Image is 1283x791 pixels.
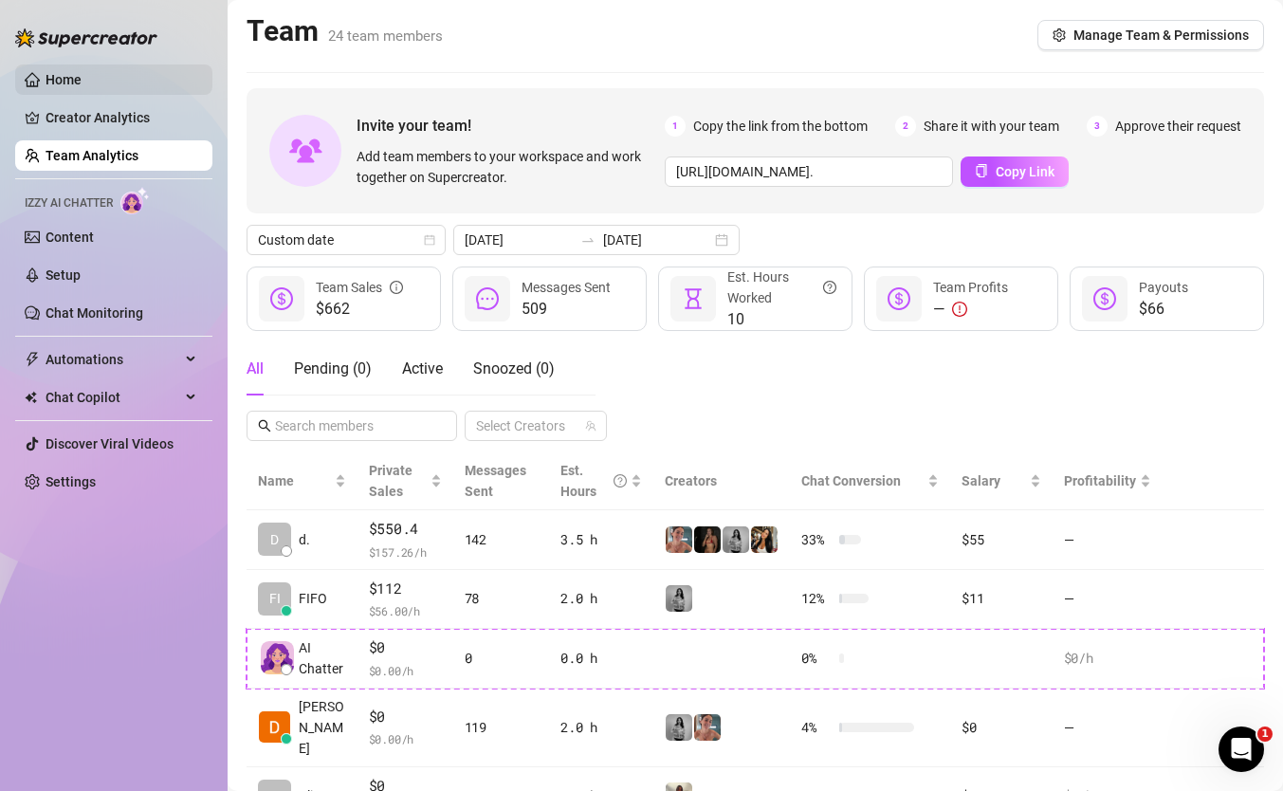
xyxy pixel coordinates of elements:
th: Name [247,452,357,510]
span: Custom date [258,226,434,254]
span: 10 [727,308,836,331]
span: swap-right [580,232,596,248]
span: $112 [369,578,442,600]
span: setting [1053,28,1066,42]
span: Messages Sent [522,280,611,295]
span: $ 0.00 /h [369,729,442,748]
span: $0 [369,706,442,728]
div: 0 [465,648,539,669]
span: Add team members to your workspace and work together on Supercreator. [357,146,657,188]
span: 509 [522,298,611,321]
span: AI Chatter [299,637,346,679]
div: Team Sales [316,277,403,298]
span: dollar-circle [1093,287,1116,310]
img: A [666,714,692,741]
span: copy [975,164,988,177]
div: 3.5 h [560,529,642,550]
span: message [476,287,499,310]
div: 2.0 h [560,588,642,609]
span: $ 56.00 /h [369,601,442,620]
span: Automations [46,344,180,375]
span: 33 % [801,529,832,550]
button: Copy Link [961,156,1069,187]
span: Manage Team & Permissions [1073,28,1249,43]
span: exclamation-circle [952,302,967,317]
span: Messages Sent [465,463,526,499]
span: [PERSON_NAME] [299,696,346,759]
span: FI [269,588,281,609]
div: $0 [962,717,1040,738]
span: Team Profits [933,280,1008,295]
a: Settings [46,474,96,489]
img: A [666,585,692,612]
a: Chat Monitoring [46,305,143,321]
span: thunderbolt [25,352,40,367]
div: 78 [465,588,539,609]
button: Manage Team & Permissions [1037,20,1264,50]
img: logo-BBDzfeDw.svg [15,28,157,47]
a: Content [46,230,94,245]
span: Profitability [1064,473,1136,488]
span: Payouts [1139,280,1188,295]
span: Chat Copilot [46,382,180,413]
img: Dana Roz [259,711,290,743]
span: search [258,419,271,432]
img: AdelDahan [751,526,778,553]
td: — [1053,570,1163,630]
span: 4 % [801,717,832,738]
span: question-circle [614,460,627,502]
span: info-circle [390,277,403,298]
a: Team Analytics [46,148,138,163]
span: 24 team members [328,28,443,45]
img: the_bohema [694,526,721,553]
input: End date [603,230,711,250]
span: Active [402,359,443,377]
th: Creators [653,452,790,510]
span: 0 % [801,648,832,669]
img: A [723,526,749,553]
div: $11 [962,588,1040,609]
span: FIFO [299,588,327,609]
div: Est. Hours [560,460,627,502]
span: 2 [895,116,916,137]
div: 2.0 h [560,717,642,738]
span: question-circle [823,267,836,308]
span: to [580,232,596,248]
img: izzy-ai-chatter-avatar-DDCN_rTZ.svg [261,641,294,674]
span: calendar [424,234,435,246]
input: Start date [465,230,573,250]
div: $55 [962,529,1040,550]
span: D [270,529,279,550]
span: 1 [665,116,686,137]
span: $0 [369,636,442,659]
span: Private Sales [369,463,412,499]
span: Copy Link [996,164,1054,179]
span: dollar-circle [888,287,910,310]
span: Share it with your team [924,116,1059,137]
input: Search members [275,415,431,436]
span: d. [299,529,310,550]
iframe: Intercom live chat [1219,727,1264,772]
div: 142 [465,529,539,550]
span: Copy the link from the bottom [693,116,868,137]
span: team [585,420,596,432]
span: $ 157.26 /h [369,543,442,561]
span: 1 [1257,727,1273,742]
td: — [1053,689,1163,767]
span: Izzy AI Chatter [25,194,113,212]
span: Invite your team! [357,114,665,138]
h2: Team [247,13,443,49]
div: 0.0 h [560,648,642,669]
span: dollar-circle [270,287,293,310]
span: Chat Conversion [801,473,901,488]
span: 12 % [801,588,832,609]
div: Est. Hours Worked [727,267,836,308]
span: $662 [316,298,403,321]
img: AI Chatter [120,187,150,214]
span: Snoozed ( 0 ) [473,359,555,377]
span: Name [258,470,331,491]
span: $66 [1139,298,1188,321]
a: Home [46,72,82,87]
div: — [933,298,1008,321]
img: Yarden [666,526,692,553]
